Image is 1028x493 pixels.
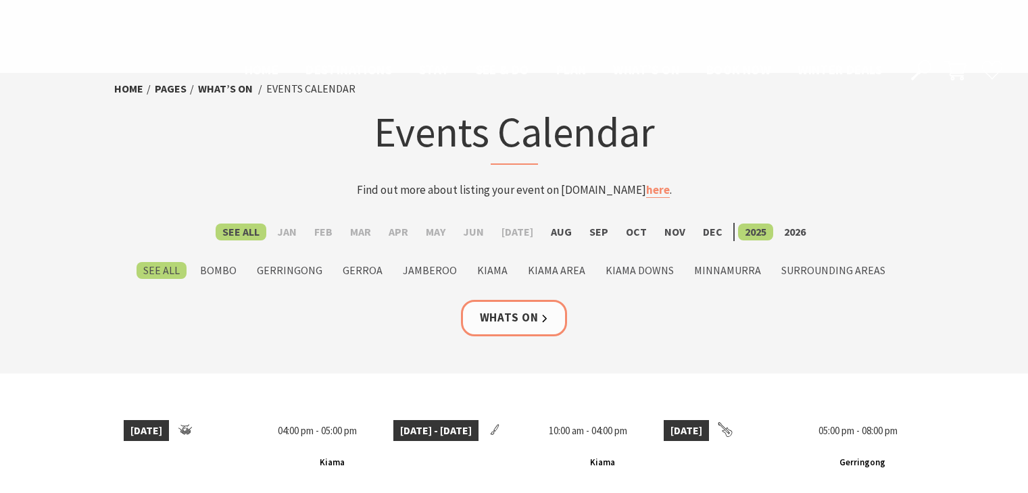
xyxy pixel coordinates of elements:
label: Aug [544,224,579,240]
label: Bombo [193,262,243,279]
nav: Main Menu [231,59,896,82]
span: Kiama [585,455,620,471]
a: Whats On [461,300,568,336]
span: Book now [706,61,770,78]
label: Dec [696,224,729,240]
span: Stay [419,61,449,78]
label: Apr [382,224,415,240]
span: Plan [556,61,587,78]
label: [DATE] [495,224,540,240]
p: Find out more about listing your event on [DOMAIN_NAME] . [249,181,779,199]
label: Oct [619,224,654,240]
label: Kiama Downs [599,262,681,279]
label: See All [137,262,187,279]
span: What’s On [613,61,679,78]
label: Nov [658,224,692,240]
span: 05:00 pm - 08:00 pm [812,420,904,442]
label: Minnamurra [687,262,768,279]
span: See & Do [476,61,529,78]
label: See All [216,224,266,240]
label: Gerroa [336,262,389,279]
label: 2026 [777,224,812,240]
a: here [646,182,670,198]
label: Jan [270,224,303,240]
label: Kiama Area [521,262,592,279]
span: Winter Deals [798,61,882,78]
label: Gerringong [250,262,329,279]
span: Destinations [305,61,392,78]
span: Gerringong [834,455,891,471]
span: 10:00 am - 04:00 pm [542,420,634,442]
label: May [419,224,452,240]
label: Mar [343,224,378,240]
label: Jun [456,224,491,240]
span: [DATE] - [DATE] [393,420,479,442]
label: Jamberoo [396,262,464,279]
label: Sep [583,224,615,240]
label: Surrounding Areas [775,262,892,279]
span: 04:00 pm - 05:00 pm [271,420,364,442]
label: Kiama [470,262,514,279]
span: [DATE] [664,420,709,442]
span: Kiama [314,455,350,471]
span: [DATE] [124,420,169,442]
label: 2025 [738,224,773,240]
span: Home [245,61,279,78]
label: Feb [308,224,339,240]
